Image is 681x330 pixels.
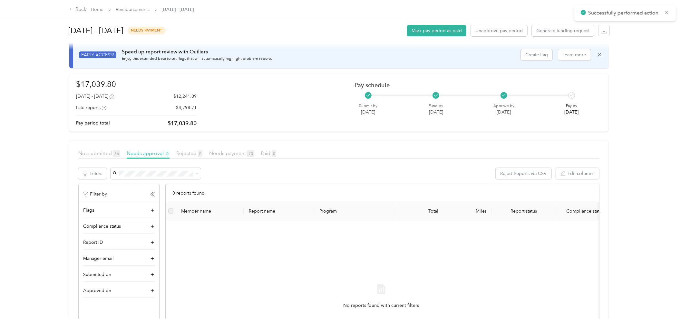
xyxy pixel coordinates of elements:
[247,150,254,157] span: 70
[176,202,244,220] th: Member name
[400,208,438,214] div: Total
[261,150,276,156] span: Paid
[116,7,150,12] a: Reimbursements
[565,103,579,109] p: Pay by
[76,104,106,111] div: Late reports
[91,7,103,12] a: Home
[407,25,466,36] button: Mark pay period as paid
[198,150,202,157] span: 0
[449,208,487,214] div: Miles
[79,51,116,58] span: EARLY ACCESS!
[122,56,273,62] p: Enjoy this extended beta to set flags that will automatically highlight problem reports.
[128,27,166,34] span: needs payment
[168,119,197,127] p: $17,039.80
[497,208,551,214] span: Report status
[76,78,197,90] h1: $17,039.80
[558,49,591,60] button: Learn more
[122,48,273,56] p: Speed up report review with Outliers
[127,150,170,156] span: Needs approval
[471,25,527,36] button: Unapprove pay period
[536,27,589,34] span: Generate funding request
[588,9,660,17] p: Successfully performed action
[176,150,202,156] span: Rejected
[532,25,594,36] button: Generate funding request
[493,109,514,115] p: [DATE]
[209,150,254,156] span: Needs payment
[343,302,419,309] span: No reports found with current filters
[165,150,170,157] span: 0
[83,191,107,197] p: Filter by
[272,150,276,157] span: 0
[429,109,443,115] p: [DATE]
[315,202,395,220] th: Program
[561,208,609,214] span: Compliance status
[556,168,599,179] button: Edit columns
[166,184,599,202] div: 0 reports found
[359,103,377,109] p: Submit by
[645,294,681,330] iframe: Everlance-gr Chat Button Frame
[76,120,110,126] p: Pay period total
[173,93,197,100] p: $12,241.09
[83,271,111,278] span: Submitted on
[493,103,514,109] p: Approve by
[78,168,107,179] button: Filters
[496,168,551,179] button: Reject Reports via CSV
[521,49,552,60] button: Create flag
[68,23,123,38] h1: [DATE] - [DATE]
[78,150,120,156] span: Not submitted
[181,208,238,214] div: Member name
[83,207,94,214] span: Flags
[83,287,111,294] span: Approved on
[113,150,120,157] span: 86
[162,6,194,13] span: [DATE] - [DATE]
[83,223,121,230] span: Compliance status
[176,104,197,111] p: $4,798.71
[83,255,114,262] span: Manager email
[565,109,579,115] p: [DATE]
[70,6,86,14] div: Back
[76,93,114,100] div: [DATE] - [DATE]
[429,103,443,109] p: Fund by
[355,82,590,88] h2: Pay schedule
[83,239,103,246] span: Report ID
[244,202,315,220] th: Report name
[359,109,377,115] p: [DATE]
